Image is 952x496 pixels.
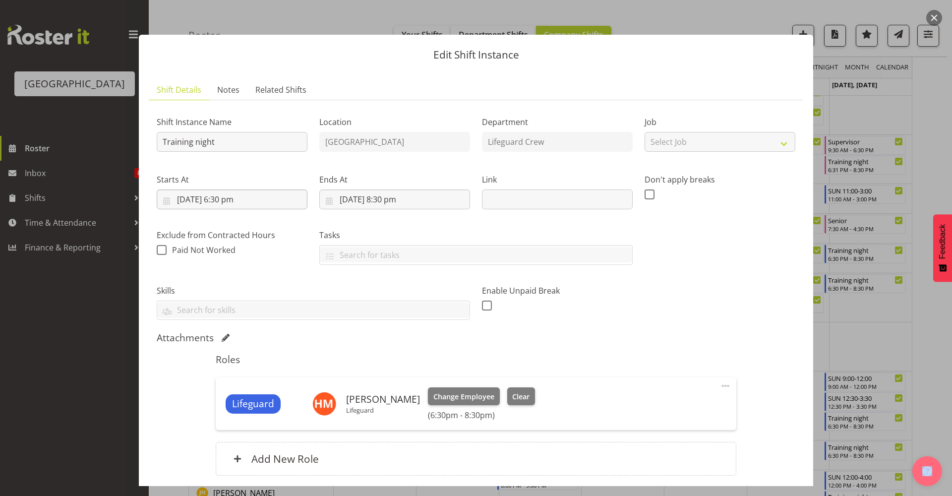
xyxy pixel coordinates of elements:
[157,84,201,96] span: Shift Details
[319,116,470,128] label: Location
[157,229,307,241] label: Exclude from Contracted Hours
[428,410,535,420] h6: (6:30pm - 8:30pm)
[645,116,795,128] label: Job
[157,303,470,318] input: Search for skills
[482,116,633,128] label: Department
[172,245,236,255] span: Paid Not Worked
[157,132,307,152] input: Shift Instance Name
[319,229,633,241] label: Tasks
[428,387,500,405] button: Change Employee
[433,391,494,402] span: Change Employee
[319,189,470,209] input: Click to select...
[938,224,947,259] span: Feedback
[255,84,306,96] span: Related Shifts
[157,189,307,209] input: Click to select...
[232,397,274,411] span: Lifeguard
[320,247,632,262] input: Search for tasks
[216,354,736,366] h5: Roles
[157,285,470,297] label: Skills
[482,174,633,186] label: Link
[157,332,214,344] h5: Attachments
[149,50,803,60] p: Edit Shift Instance
[482,285,633,297] label: Enable Unpaid Break
[933,214,952,282] button: Feedback - Show survey
[507,387,535,405] button: Clear
[251,452,319,465] h6: Add New Role
[346,394,420,405] h6: [PERSON_NAME]
[512,391,530,402] span: Clear
[157,174,307,186] label: Starts At
[645,174,795,186] label: Don't apply breaks
[319,174,470,186] label: Ends At
[922,466,932,476] img: help-xxl-2.png
[312,392,336,416] img: hamish-mckenzie11347.jpg
[346,406,420,414] p: Lifeguard
[217,84,239,96] span: Notes
[157,116,307,128] label: Shift Instance Name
